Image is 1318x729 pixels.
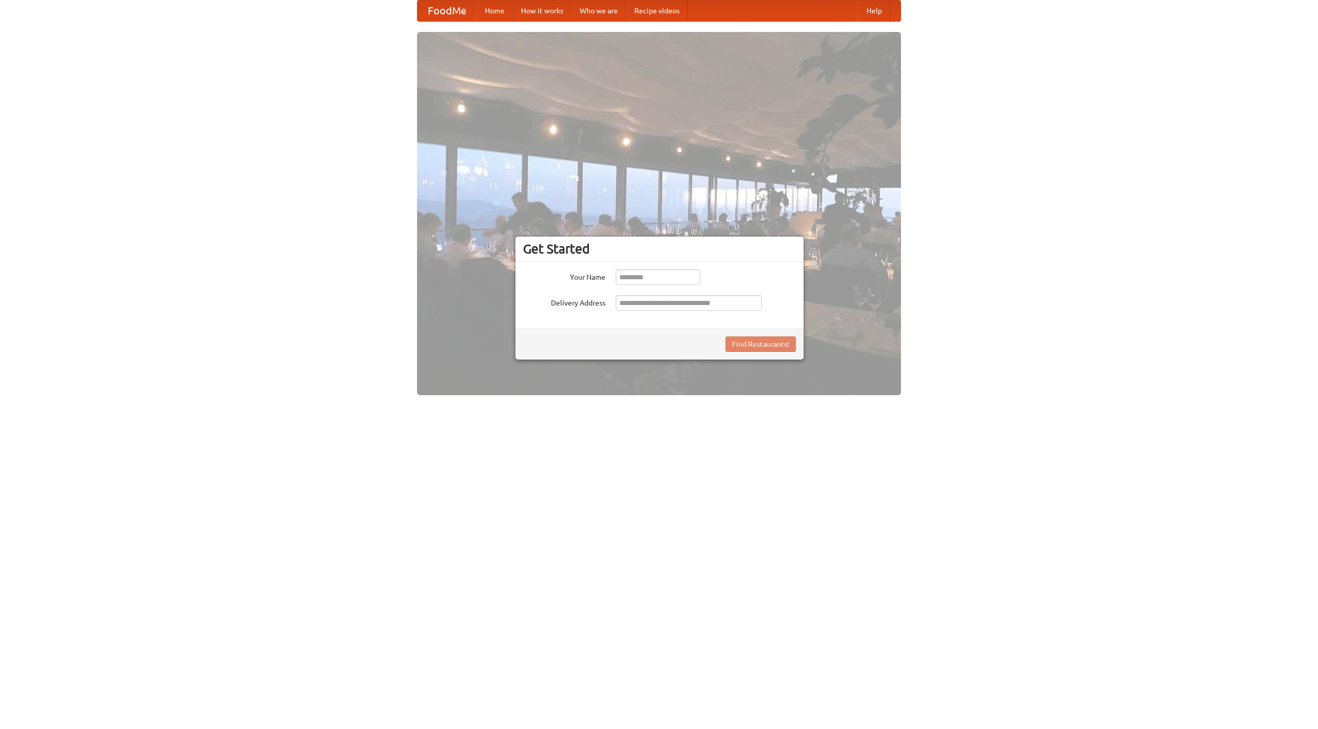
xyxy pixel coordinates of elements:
a: Help [858,1,890,21]
a: Home [477,1,513,21]
label: Your Name [523,269,605,282]
label: Delivery Address [523,295,605,308]
button: Find Restaurants! [725,336,796,352]
a: How it works [513,1,571,21]
h3: Get Started [523,241,796,257]
a: Who we are [571,1,626,21]
a: Recipe videos [626,1,688,21]
a: FoodMe [418,1,477,21]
